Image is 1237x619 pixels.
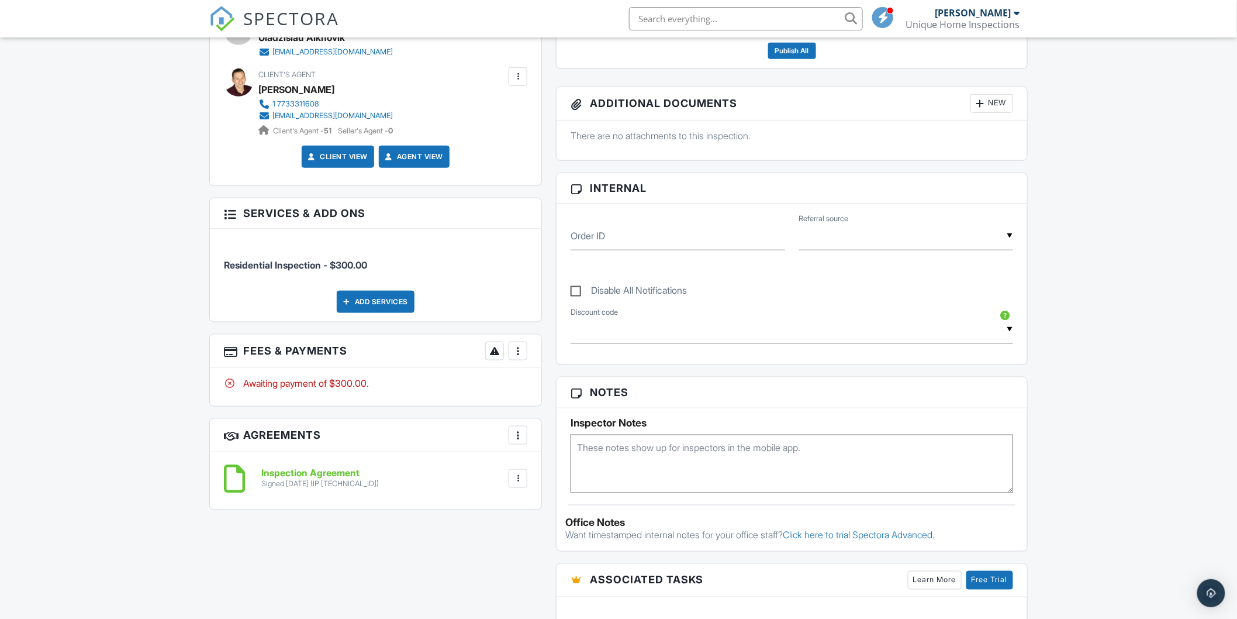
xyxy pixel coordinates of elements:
span: SPECTORA [243,6,339,30]
div: [PERSON_NAME] [935,7,1011,19]
input: Search everything... [629,7,863,30]
label: Order ID [571,229,605,242]
label: Referral source [799,214,849,224]
div: New [970,94,1013,113]
label: Discount code [571,307,618,318]
span: Associated Tasks [590,572,703,588]
h3: Internal [557,173,1027,204]
span: Client's Agent [258,70,316,79]
h3: Agreements [210,419,541,452]
div: 1 7733311608 [272,99,319,109]
div: Awaiting payment of $300.00. [224,377,527,390]
div: Add Services [337,291,414,313]
label: Disable All Notifications [571,285,687,300]
div: Office Notes [565,517,1018,529]
span: Client's Agent - [273,126,333,135]
a: 1 7733311608 [258,98,393,110]
h3: Fees & Payments [210,335,541,368]
img: The Best Home Inspection Software - Spectora [209,6,235,32]
div: [EMAIL_ADDRESS][DOMAIN_NAME] [272,111,393,121]
a: [EMAIL_ADDRESS][DOMAIN_NAME] [258,110,393,122]
div: Open Intercom Messenger [1197,579,1225,607]
a: [EMAIL_ADDRESS][DOMAIN_NAME] [258,46,393,58]
div: Unique Home Inspections [906,19,1020,30]
div: Signed [DATE] (IP [TECHNICAL_ID]) [261,479,379,489]
a: Free Trial [966,571,1013,590]
p: There are no attachments to this inspection. [571,129,1013,142]
h5: Inspector Notes [571,417,1013,429]
h3: Services & Add ons [210,198,541,229]
a: Learn More [908,571,962,590]
a: Click here to trial Spectora Advanced. [783,529,935,541]
div: [EMAIL_ADDRESS][DOMAIN_NAME] [272,47,393,57]
h6: Inspection Agreement [261,468,379,479]
p: Want timestamped internal notes for your office staff? [565,529,1018,542]
span: Seller's Agent - [338,126,393,135]
strong: 51 [324,126,331,135]
a: Agent View [383,151,443,163]
h3: Additional Documents [557,87,1027,121]
a: Client View [306,151,368,163]
a: Inspection Agreement Signed [DATE] (IP [TECHNICAL_ID]) [261,468,379,489]
a: [PERSON_NAME] [258,81,334,98]
h3: Notes [557,377,1027,408]
strong: 0 [388,126,393,135]
a: SPECTORA [209,16,339,40]
span: Residential Inspection - $300.00 [224,259,367,271]
li: Service: Residential Inspection [224,238,527,281]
